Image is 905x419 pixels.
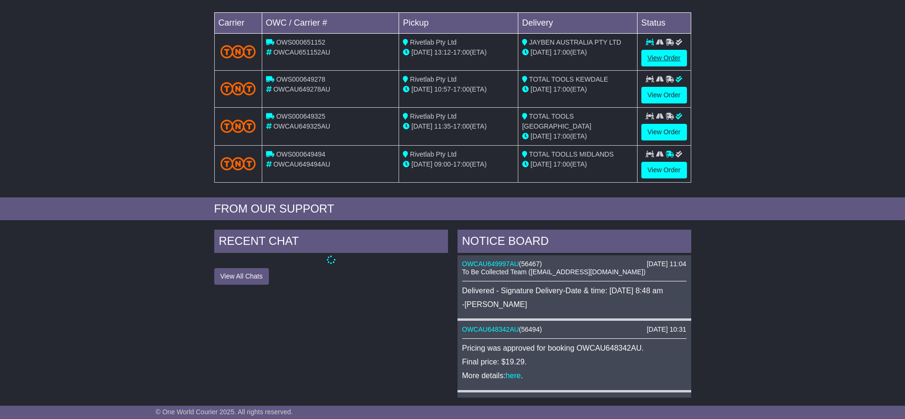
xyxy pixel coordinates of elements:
[641,124,687,140] a: View Order
[411,85,432,93] span: [DATE]
[273,48,330,56] span: OWCAU651152AU
[457,230,691,255] div: NOTICE BOARD
[531,132,552,140] span: [DATE]
[641,87,687,103] a: View Order
[531,48,552,56] span: [DATE]
[521,397,540,405] span: 56423
[462,357,686,366] p: Final price: $19.29.
[434,122,451,130] span: 11:35
[453,48,470,56] span: 17:00
[462,260,686,268] div: ( )
[462,397,686,405] div: ( )
[410,112,457,120] span: Rivetlab Pty Ltd
[220,82,256,95] img: TNT_Domestic.png
[410,75,457,83] span: Rivetlab Pty Ltd
[434,160,451,168] span: 09:00
[462,326,686,334] div: ( )
[273,122,330,130] span: OWCAU649325AU
[522,47,633,57] div: (ETA)
[220,120,256,132] img: TNT_Domestic.png
[529,38,621,46] span: JAYBEN AUSTRALIA PTY LTD
[647,326,686,334] div: [DATE] 10:31
[411,160,432,168] span: [DATE]
[399,12,518,33] td: Pickup
[220,45,256,58] img: TNT_Domestic.png
[214,268,269,285] button: View All Chats
[434,48,451,56] span: 13:12
[518,12,637,33] td: Delivery
[529,75,609,83] span: TOTAL TOOLS KEWDALE
[410,38,457,46] span: Rivetlab Pty Ltd
[522,131,633,141] div: (ETA)
[637,12,691,33] td: Status
[410,150,457,158] span: Rivetlab Pty Ltd
[453,85,470,93] span: 17:00
[641,162,687,178] a: View Order
[403,159,514,169] div: - (ETA)
[214,12,262,33] td: Carrier
[156,408,293,416] span: © One World Courier 2025. All rights reserved.
[522,84,633,94] div: (ETA)
[453,122,470,130] span: 17:00
[403,47,514,57] div: - (ETA)
[411,122,432,130] span: [DATE]
[411,48,432,56] span: [DATE]
[276,75,325,83] span: OWS000649278
[276,112,325,120] span: OWS000649325
[453,160,470,168] span: 17:00
[462,300,686,309] p: -[PERSON_NAME]
[529,150,614,158] span: TOTAL TOOLLS MIDLANDS
[553,132,570,140] span: 17:00
[434,85,451,93] span: 10:57
[214,230,448,255] div: RECENT CHAT
[214,202,691,216] div: FROM OUR SUPPORT
[641,50,687,66] a: View Order
[522,112,591,130] span: TOTAL TOOLS [GEOGRAPHIC_DATA]
[553,48,570,56] span: 17:00
[403,121,514,131] div: - (ETA)
[462,286,686,295] p: Delivered - Signature Delivery-Date & time: [DATE] 8:48 am
[521,326,540,333] span: 56494
[522,159,633,169] div: (ETA)
[462,371,686,380] p: More details: .
[262,12,399,33] td: OWC / Carrier #
[462,260,519,268] a: OWCAU649997AU
[521,260,540,268] span: 56467
[220,157,256,170] img: TNT_Domestic.png
[462,268,646,276] span: To Be Collected Team ([EMAIL_ADDRESS][DOMAIN_NAME])
[462,397,519,405] a: OWCAU646465AU
[531,85,552,93] span: [DATE]
[276,150,325,158] span: OWS000649494
[553,160,570,168] span: 17:00
[531,160,552,168] span: [DATE]
[273,85,330,93] span: OWCAU649278AU
[462,326,519,333] a: OWCAU648342AU
[273,160,330,168] span: OWCAU649494AU
[462,344,686,353] p: Pricing was approved for booking OWCAU648342AU.
[647,397,686,405] div: [DATE] 06:48
[647,260,686,268] div: [DATE] 11:04
[276,38,325,46] span: OWS000651152
[403,84,514,94] div: - (ETA)
[505,372,521,380] a: here
[553,85,570,93] span: 17:00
